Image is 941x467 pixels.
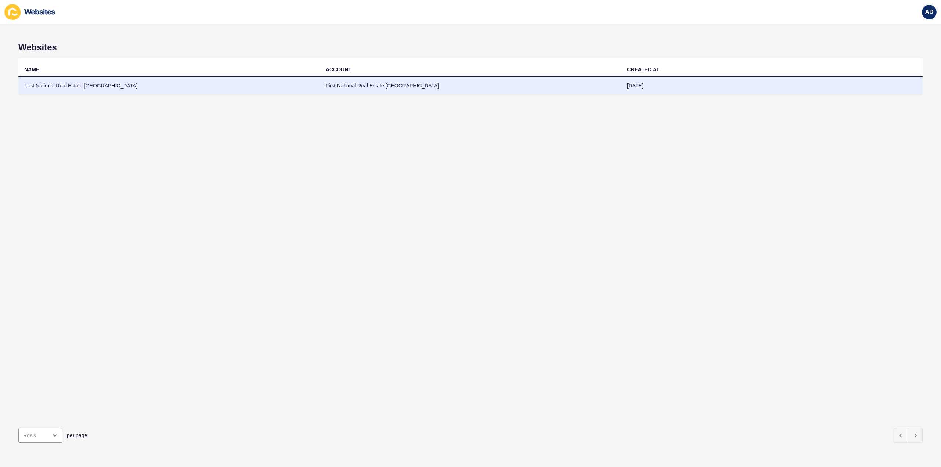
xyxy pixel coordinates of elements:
[18,428,62,443] div: open menu
[18,42,923,53] h1: Websites
[627,66,659,73] div: CREATED AT
[320,77,621,95] td: First National Real Estate [GEOGRAPHIC_DATA]
[67,432,87,439] span: per page
[18,77,320,95] td: First National Real Estate [GEOGRAPHIC_DATA]
[24,66,39,73] div: NAME
[621,77,923,95] td: [DATE]
[326,66,351,73] div: ACCOUNT
[925,8,933,16] span: AD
